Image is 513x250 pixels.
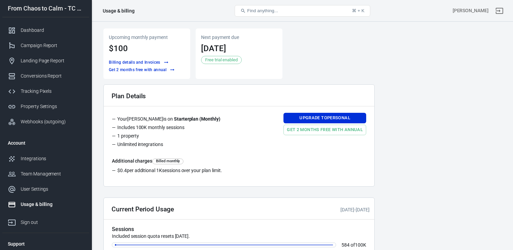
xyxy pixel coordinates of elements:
[2,197,89,212] a: Usage & billing
[21,201,84,208] div: Usage & billing
[2,151,89,166] a: Integrations
[21,118,84,125] div: Webhooks (outgoing)
[112,124,226,132] li: Includes 100K monthly sessions
[341,243,366,247] p: of
[21,155,84,162] div: Integrations
[174,116,220,122] strong: Starter plan ( Monthly )
[21,72,84,80] div: Conversions Report
[156,168,162,173] span: 1K
[21,27,84,34] div: Dashboard
[21,103,84,110] div: Property Settings
[112,141,226,149] li: Unlimited integrations
[203,57,240,63] span: Free trial enabled
[283,125,366,135] a: Get 2 months free with annual
[117,168,127,173] span: $0.4
[2,84,89,99] a: Tracking Pixels
[2,212,89,230] a: Sign out
[107,66,176,74] a: Get 2 months free with annual
[355,242,366,248] span: 100K
[453,7,489,14] div: Account id: ab0l4X6q
[235,5,370,17] button: Find anything...⌘ + K
[112,226,366,233] h5: Sessions
[21,42,84,49] div: Campaign Report
[283,113,366,123] a: Upgrade toPersonal
[112,132,226,141] li: 1 property
[491,3,508,19] a: Sign out
[155,159,181,164] span: Billed monthly
[2,5,89,12] div: From Chaos to Calm - TC Checkout [DATE]
[107,59,170,66] button: Billing details and Invoices
[21,170,84,178] div: Team Management
[21,57,84,64] div: Landing Page Report
[2,182,89,197] a: User Settings
[112,206,174,213] h2: Current Period Usage
[340,207,369,212] span: -
[341,242,350,248] span: 584
[2,114,89,129] a: Webhooks (outgoing)
[2,99,89,114] a: Property Settings
[2,68,89,84] a: Conversions Report
[201,34,277,41] p: Next payment due
[112,167,366,175] li: per additional sessions over your plan limit.
[112,116,226,124] li: Your [PERSON_NAME] is on
[103,7,135,14] div: Usage & billing
[201,44,226,53] time: 2025-10-22T16:19:51+10:30
[2,38,89,53] a: Campaign Report
[2,166,89,182] a: Team Management
[112,92,146,100] h2: Plan Details
[2,135,89,151] li: Account
[2,53,89,68] a: Landing Page Report
[21,88,84,95] div: Tracking Pixels
[247,8,278,13] span: Find anything...
[112,233,366,240] p: Included session quota resets [DATE].
[109,44,128,53] span: $100
[21,186,84,193] div: User Settings
[109,34,185,41] p: Upcoming monthly payment
[2,23,89,38] a: Dashboard
[112,158,366,164] h6: Additional charges
[21,219,84,226] div: Sign out
[340,207,354,212] time: 2025-10-08T15:27:30+10:30
[356,207,370,212] time: 2025-10-22T16:19:51+10:30
[352,8,364,13] div: ⌘ + K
